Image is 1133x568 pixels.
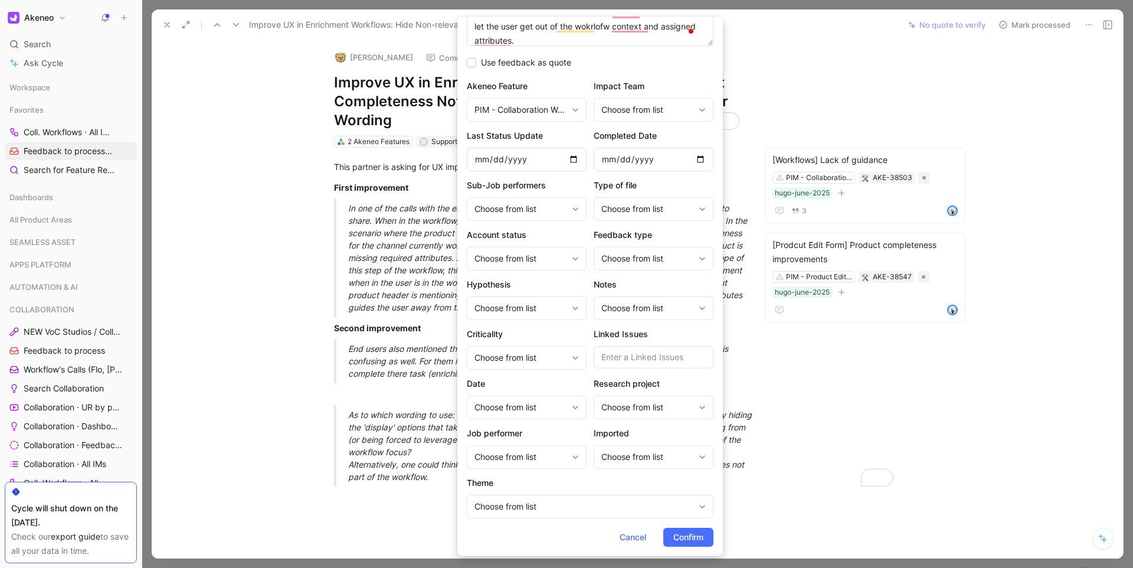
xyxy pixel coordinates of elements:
[601,400,694,414] div: Choose from list
[467,79,587,93] h2: Akeneo Feature
[594,377,713,391] h2: Research project
[474,202,567,216] div: Choose from list
[467,278,587,292] h2: Hypothesis
[594,148,713,171] input: Enter a Completed Date
[474,351,567,365] div: Choose from list
[474,252,567,266] div: Choose from list
[474,400,567,414] div: Choose from list
[594,426,713,440] h2: Imported
[673,530,703,544] span: Confirm
[594,278,713,292] h2: Notes
[594,178,713,192] h2: Type of file
[474,500,694,514] div: Choose from list
[601,202,694,216] div: Choose from list
[620,530,646,544] span: Cancel
[601,252,694,266] div: Choose from list
[594,346,713,368] input: Enter a Linked Issues
[610,528,656,547] button: Cancel
[663,528,713,547] button: Confirm
[601,450,694,464] div: Choose from list
[594,129,713,143] h2: Completed Date
[467,129,587,143] h2: Last Status Update
[594,79,713,93] h2: Impact Team
[467,228,587,242] h2: Account status
[467,9,713,46] textarea: To enrich screen reader interactions, please activate Accessibility in Grammarly extension settings
[601,103,694,117] div: Choose from list
[601,301,694,315] div: Choose from list
[481,56,571,70] span: Use feedback as quote
[467,377,587,391] h2: Date
[467,476,713,490] h2: Theme
[594,228,713,242] h2: Feedback type
[467,327,587,341] h2: Criticality
[467,426,587,440] h2: Job performer
[467,148,587,171] input: Enter a Last Status Update
[474,103,567,117] div: PIM - Collaboration Workflows
[474,301,567,315] div: Choose from list
[594,327,713,341] h2: Linked Issues
[474,450,567,464] div: Choose from list
[467,178,587,192] h2: Sub-Job performers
